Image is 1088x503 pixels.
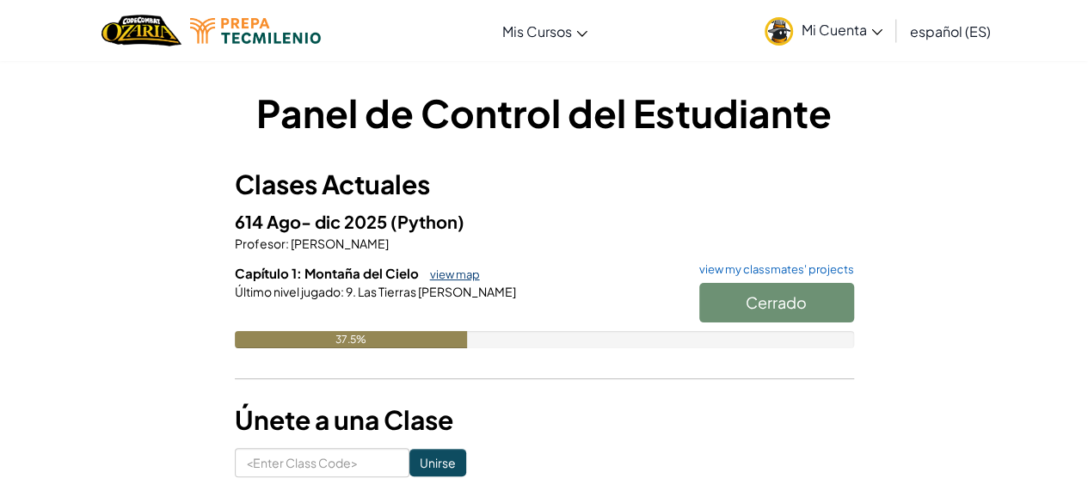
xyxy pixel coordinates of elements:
[101,13,181,48] img: Home
[390,211,464,232] span: (Python)
[802,21,882,39] span: Mi Cuenta
[502,22,572,40] span: Mis Cursos
[289,236,389,251] span: [PERSON_NAME]
[494,8,596,54] a: Mis Cursos
[235,448,409,477] input: <Enter Class Code>
[235,165,854,204] h3: Clases Actuales
[409,449,466,476] input: Unirse
[901,8,999,54] a: español (ES)
[341,284,344,299] span: :
[235,265,421,281] span: Capítulo 1: Montaña del Cielo
[910,22,991,40] span: español (ES)
[235,86,854,139] h1: Panel de Control del Estudiante
[756,3,891,58] a: Mi Cuenta
[190,18,321,44] img: Tecmilenio logo
[235,284,341,299] span: Último nivel jugado
[235,331,467,348] div: 37.5%
[356,284,516,299] span: Las Tierras [PERSON_NAME]
[235,236,286,251] span: Profesor
[421,267,480,281] a: view map
[765,17,793,46] img: avatar
[101,13,181,48] a: Ozaria by CodeCombat logo
[344,284,356,299] span: 9.
[286,236,289,251] span: :
[235,401,854,439] h3: Únete a una Clase
[691,264,854,275] a: view my classmates' projects
[235,211,390,232] span: 614 Ago- dic 2025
